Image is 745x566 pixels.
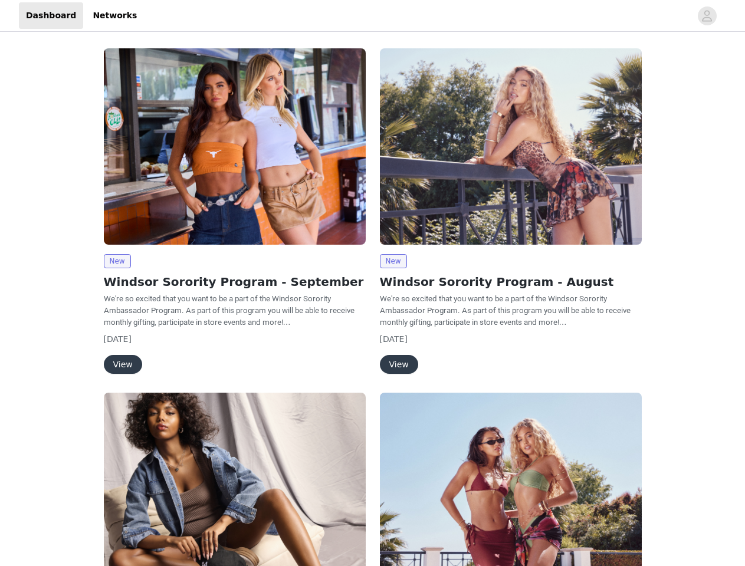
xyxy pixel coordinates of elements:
[380,254,407,268] span: New
[104,360,142,369] a: View
[380,355,418,374] button: View
[380,48,642,245] img: Windsor
[104,334,132,344] span: [DATE]
[701,6,713,25] div: avatar
[380,360,418,369] a: View
[104,254,131,268] span: New
[104,355,142,374] button: View
[104,48,366,245] img: Windsor
[380,294,631,327] span: We're so excited that you want to be a part of the Windsor Sorority Ambassador Program. As part o...
[86,2,144,29] a: Networks
[19,2,83,29] a: Dashboard
[104,273,366,291] h2: Windsor Sorority Program - September
[104,294,355,327] span: We're so excited that you want to be a part of the Windsor Sorority Ambassador Program. As part o...
[380,273,642,291] h2: Windsor Sorority Program - August
[380,334,408,344] span: [DATE]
